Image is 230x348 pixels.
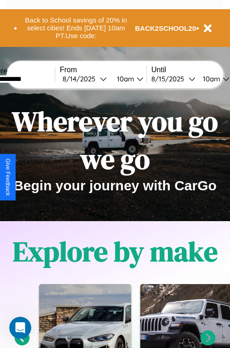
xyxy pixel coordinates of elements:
div: Give Feedback [5,159,11,196]
button: 8/14/2025 [60,74,109,84]
b: BACK2SCHOOL20 [135,24,196,32]
iframe: Intercom live chat [9,317,31,339]
div: 8 / 14 / 2025 [63,74,100,83]
label: From [60,66,146,74]
div: 10am [112,74,137,83]
button: Back to School savings of 20% in select cities! Ends [DATE] 10am PT.Use code: [17,14,135,42]
div: 10am [198,74,223,83]
button: 10am [109,74,146,84]
div: 8 / 15 / 2025 [151,74,189,83]
h1: Explore by make [13,233,218,270]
